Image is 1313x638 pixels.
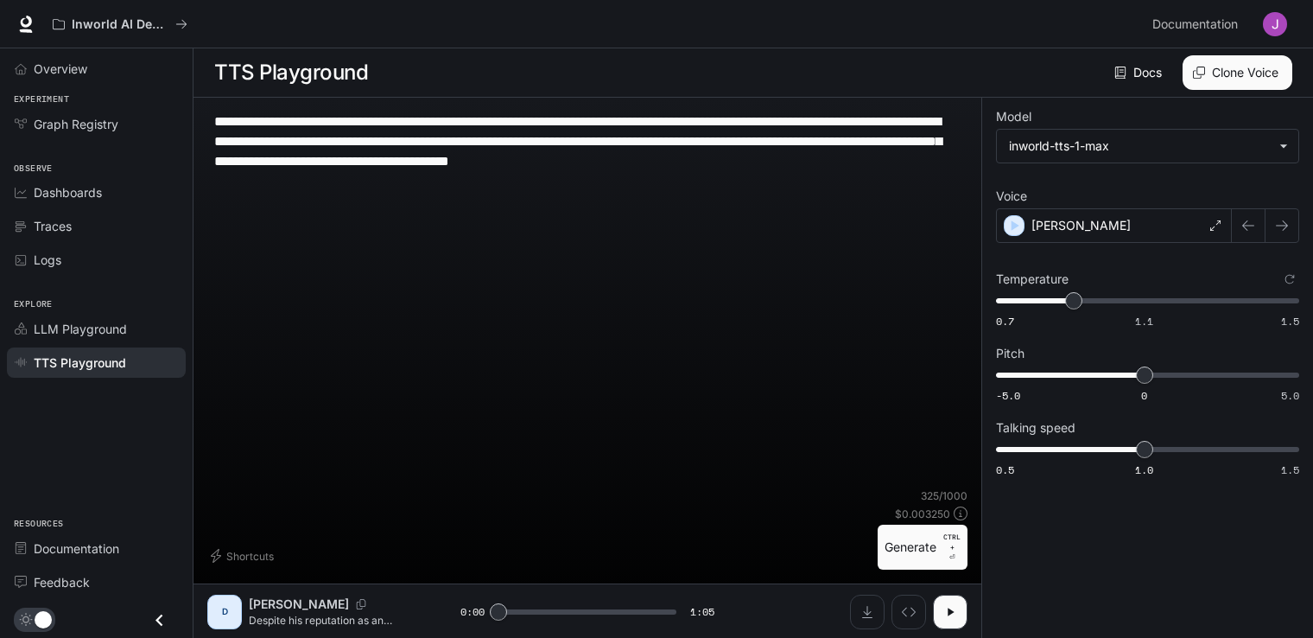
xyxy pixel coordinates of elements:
[1152,14,1238,35] span: Documentation
[921,488,967,503] p: 325 / 1000
[34,251,61,269] span: Logs
[45,7,195,41] button: All workspaces
[34,539,119,558] span: Documentation
[850,595,885,629] button: Download audio
[996,422,1075,434] p: Talking speed
[1135,463,1153,477] span: 1.0
[7,245,186,275] a: Logs
[211,598,238,626] div: D
[35,609,52,628] span: Dark mode toggle
[997,130,1298,163] div: inworld-tts-1-max
[34,354,126,372] span: TTS Playground
[34,115,118,133] span: Graph Registry
[72,17,168,32] p: Inworld AI Demos
[1111,55,1169,90] a: Docs
[7,211,186,241] a: Traces
[214,55,368,90] h1: TTS Playground
[34,320,127,338] span: LLM Playground
[7,314,186,344] a: LLM Playground
[207,542,281,570] button: Shortcuts
[7,109,186,139] a: Graph Registry
[1258,7,1292,41] button: User avatar
[7,177,186,207] a: Dashboards
[895,507,950,521] p: $ 0.003250
[34,60,87,78] span: Overview
[34,183,102,201] span: Dashboards
[1281,388,1299,403] span: 5.0
[891,595,926,629] button: Inspect
[996,190,1027,202] p: Voice
[1031,217,1131,234] p: [PERSON_NAME]
[7,348,186,378] a: TTS Playground
[690,603,714,621] span: 1:05
[1145,7,1251,41] a: Documentation
[1281,314,1299,329] span: 1.5
[996,348,1024,360] p: Pitch
[996,111,1031,123] p: Model
[7,533,186,564] a: Documentation
[34,573,90,591] span: Feedback
[1263,12,1287,36] img: User avatar
[996,388,1020,403] span: -5.0
[249,613,419,628] p: Despite his reputation as an exemplary Marine, [PERSON_NAME] continued to [PERSON_NAME]. In [DATE...
[140,603,179,638] button: Close drawer
[7,54,186,84] a: Overview
[249,596,349,613] p: [PERSON_NAME]
[943,532,961,563] p: ⏎
[1183,55,1292,90] button: Clone Voice
[34,217,72,235] span: Traces
[943,532,961,552] p: CTRL +
[1141,388,1147,403] span: 0
[1009,137,1271,155] div: inworld-tts-1-max
[1135,314,1153,329] span: 1.1
[996,463,1014,477] span: 0.5
[996,273,1069,285] p: Temperature
[7,567,186,597] a: Feedback
[1280,270,1299,289] button: Reset to default
[460,603,485,621] span: 0:00
[878,525,967,570] button: GenerateCTRL +⏎
[996,314,1014,329] span: 0.7
[1281,463,1299,477] span: 1.5
[349,599,373,609] button: Copy Voice ID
